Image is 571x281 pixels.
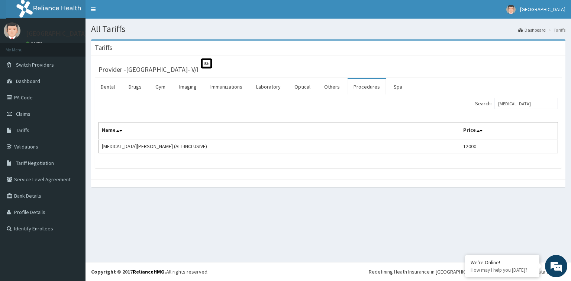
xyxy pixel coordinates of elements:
span: Tariffs [16,127,29,134]
strong: Copyright © 2017 . [91,268,166,275]
a: Drugs [123,79,148,95]
span: Tariff Negotiation [16,160,54,166]
div: Redefining Heath Insurance in [GEOGRAPHIC_DATA] using Telemedicine and Data Science! [369,268,565,275]
span: We're online! [43,94,103,169]
div: Minimize live chat window [122,4,140,22]
th: Price [460,122,558,140]
a: Immunizations [204,79,248,95]
h3: Provider - [GEOGRAPHIC_DATA]- V/I [99,66,199,73]
li: Tariffs [546,27,565,33]
a: RelianceHMO [133,268,165,275]
a: Online [26,41,44,46]
span: [GEOGRAPHIC_DATA] [520,6,565,13]
label: Search: [475,98,558,109]
span: Switch Providers [16,61,54,68]
a: Procedures [348,79,386,95]
span: St [201,58,212,68]
p: [GEOGRAPHIC_DATA] [26,30,87,37]
a: Others [318,79,346,95]
img: User Image [506,5,516,14]
img: User Image [4,22,20,39]
td: [MEDICAL_DATA][PERSON_NAME] (ALL-INCLUSIVE) [99,139,460,153]
th: Name [99,122,460,140]
a: Dental [95,79,121,95]
a: Optical [288,79,316,95]
td: 12000 [460,139,558,153]
h3: Tariffs [95,44,112,51]
span: Dashboard [16,78,40,84]
span: Claims [16,111,30,117]
a: Laboratory [250,79,287,95]
a: Imaging [173,79,203,95]
div: Chat with us now [39,42,125,51]
a: Gym [149,79,171,95]
a: Spa [388,79,408,95]
h1: All Tariffs [91,24,565,34]
img: d_794563401_company_1708531726252_794563401 [14,37,30,56]
textarea: Type your message and hit 'Enter' [4,203,142,229]
div: We're Online! [471,259,534,266]
p: How may I help you today? [471,267,534,273]
a: Dashboard [518,27,546,33]
footer: All rights reserved. [86,262,571,281]
input: Search: [494,98,558,109]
